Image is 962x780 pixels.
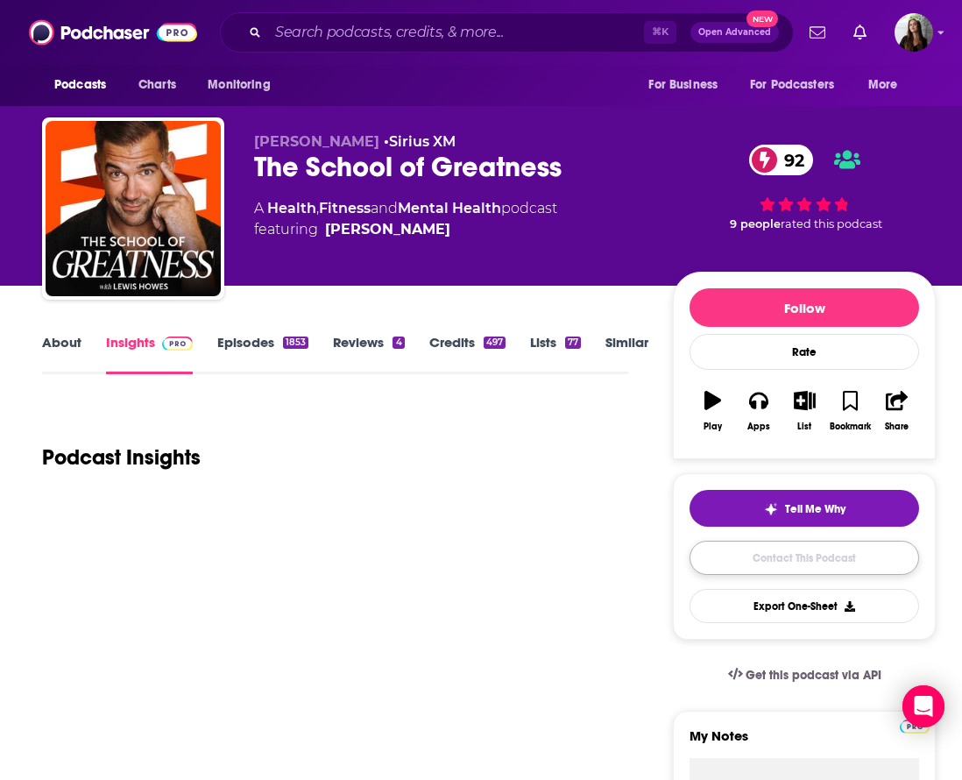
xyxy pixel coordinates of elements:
button: Bookmark [828,379,874,443]
span: , [316,200,319,216]
div: 92 9 peoplerated this podcast [673,133,936,242]
img: The School of Greatness [46,121,221,296]
div: 1853 [283,337,308,349]
div: 497 [484,337,506,349]
a: Mental Health [398,200,501,216]
a: Reviews4 [333,334,404,374]
img: tell me why sparkle [764,502,778,516]
span: New [746,11,778,27]
a: Fitness [319,200,371,216]
div: Search podcasts, credits, & more... [220,12,794,53]
span: Podcasts [54,73,106,97]
div: 77 [565,337,581,349]
img: Podchaser Pro [162,337,193,351]
a: Episodes1853 [217,334,308,374]
img: User Profile [895,13,933,52]
a: Pro website [900,717,930,734]
div: Rate [690,334,919,370]
button: open menu [739,68,859,102]
div: A podcast [254,198,557,240]
a: InsightsPodchaser Pro [106,334,193,374]
a: Credits497 [429,334,506,374]
a: About [42,334,81,374]
span: and [371,200,398,216]
span: More [868,73,898,97]
a: Get this podcast via API [714,654,896,697]
span: For Business [648,73,718,97]
a: Show notifications dropdown [803,18,832,47]
span: Open Advanced [698,28,771,37]
a: Lewis Howes [325,219,450,240]
img: Podchaser - Follow, Share and Rate Podcasts [29,16,197,49]
span: [PERSON_NAME] [254,133,379,150]
button: open menu [636,68,739,102]
button: List [782,379,827,443]
span: For Podcasters [750,73,834,97]
img: Podchaser Pro [900,720,930,734]
button: Show profile menu [895,13,933,52]
a: Sirius XM [389,133,456,150]
button: Apps [736,379,782,443]
span: Logged in as bnmartinn [895,13,933,52]
a: Contact This Podcast [690,541,919,575]
span: rated this podcast [781,217,882,230]
span: 92 [767,145,813,175]
button: Export One-Sheet [690,589,919,623]
span: 9 people [730,217,781,230]
span: • [384,133,456,150]
div: Bookmark [830,422,871,432]
div: Apps [747,422,770,432]
span: Tell Me Why [785,502,845,516]
div: Open Intercom Messenger [902,685,944,727]
button: open menu [195,68,293,102]
div: Share [885,422,909,432]
span: Charts [138,73,176,97]
a: Charts [127,68,187,102]
span: Get this podcast via API [746,668,881,683]
span: ⌘ K [644,21,676,44]
input: Search podcasts, credits, & more... [268,18,644,46]
div: List [797,422,811,432]
h1: Podcast Insights [42,444,201,471]
a: Show notifications dropdown [846,18,874,47]
button: Share [874,379,919,443]
button: Follow [690,288,919,327]
div: Play [704,422,722,432]
a: Similar [605,334,648,374]
button: Open AdvancedNew [690,22,779,43]
button: open menu [856,68,920,102]
button: tell me why sparkleTell Me Why [690,490,919,527]
div: 4 [393,337,404,349]
label: My Notes [690,727,919,758]
button: open menu [42,68,129,102]
a: Health [267,200,316,216]
span: featuring [254,219,557,240]
a: Lists77 [530,334,581,374]
button: Play [690,379,735,443]
span: Monitoring [208,73,270,97]
a: 92 [749,145,813,175]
